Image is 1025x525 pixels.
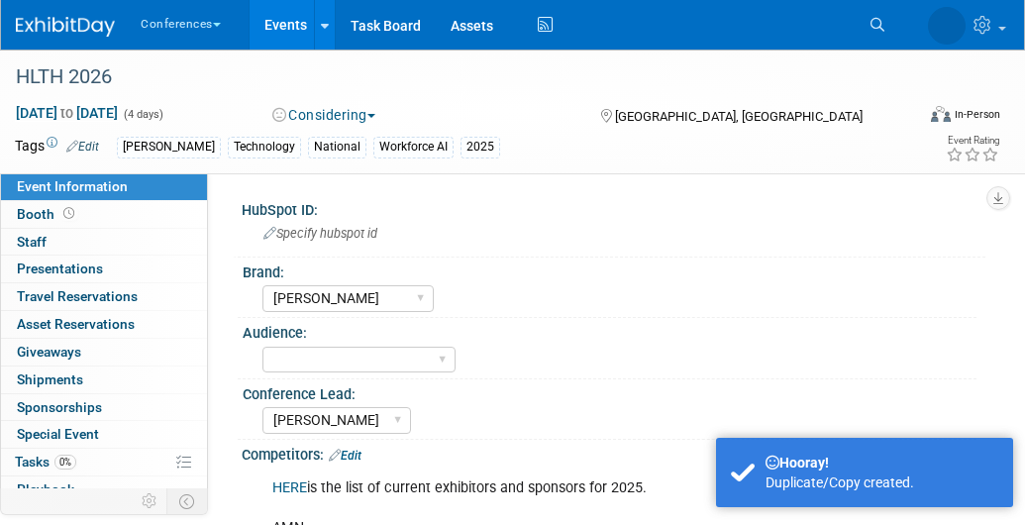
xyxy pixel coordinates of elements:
[1,476,207,503] a: Playbook
[1,421,207,448] a: Special Event
[329,449,361,463] a: Edit
[766,453,998,472] div: Hooray!
[16,17,115,37] img: ExhibitDay
[373,137,454,157] div: Workforce AI
[1,256,207,282] a: Presentations
[1,201,207,228] a: Booth
[1,311,207,338] a: Asset Reservations
[243,379,976,404] div: Conference Lead:
[228,137,301,157] div: Technology
[17,426,99,442] span: Special Event
[17,178,128,194] span: Event Information
[15,136,99,158] td: Tags
[17,288,138,304] span: Travel Reservations
[242,440,985,466] div: Competitors:
[133,488,167,514] td: Personalize Event Tab Strip
[117,137,221,157] div: [PERSON_NAME]
[57,105,76,121] span: to
[615,109,863,124] span: [GEOGRAPHIC_DATA], [GEOGRAPHIC_DATA]
[849,103,1000,133] div: Event Format
[1,394,207,421] a: Sponsorships
[954,107,1000,122] div: In-Person
[242,195,985,220] div: HubSpot ID:
[243,318,976,343] div: Audience:
[308,137,366,157] div: National
[17,261,103,276] span: Presentations
[17,206,78,222] span: Booth
[17,481,74,497] span: Playbook
[59,206,78,221] span: Booth not reserved yet
[1,367,207,393] a: Shipments
[265,105,383,125] button: Considering
[17,344,81,360] span: Giveaways
[1,339,207,366] a: Giveaways
[928,7,966,45] img: Stephanie Donley
[15,454,76,470] span: Tasks
[167,488,208,514] td: Toggle Event Tabs
[17,399,102,415] span: Sponsorships
[766,472,998,492] div: Duplicate/Copy created.
[66,140,99,154] a: Edit
[931,106,951,122] img: Format-Inperson.png
[54,455,76,470] span: 0%
[17,234,47,250] span: Staff
[461,137,500,157] div: 2025
[272,479,307,496] a: HERE
[122,108,163,121] span: (4 days)
[1,173,207,200] a: Event Information
[1,449,207,475] a: Tasks0%
[17,371,83,387] span: Shipments
[263,226,377,241] span: Specify hubspot id
[1,229,207,256] a: Staff
[15,104,119,122] span: [DATE] [DATE]
[9,59,902,95] div: HLTH 2026
[17,316,135,332] span: Asset Reservations
[243,258,976,282] div: Brand:
[946,136,999,146] div: Event Rating
[1,283,207,310] a: Travel Reservations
